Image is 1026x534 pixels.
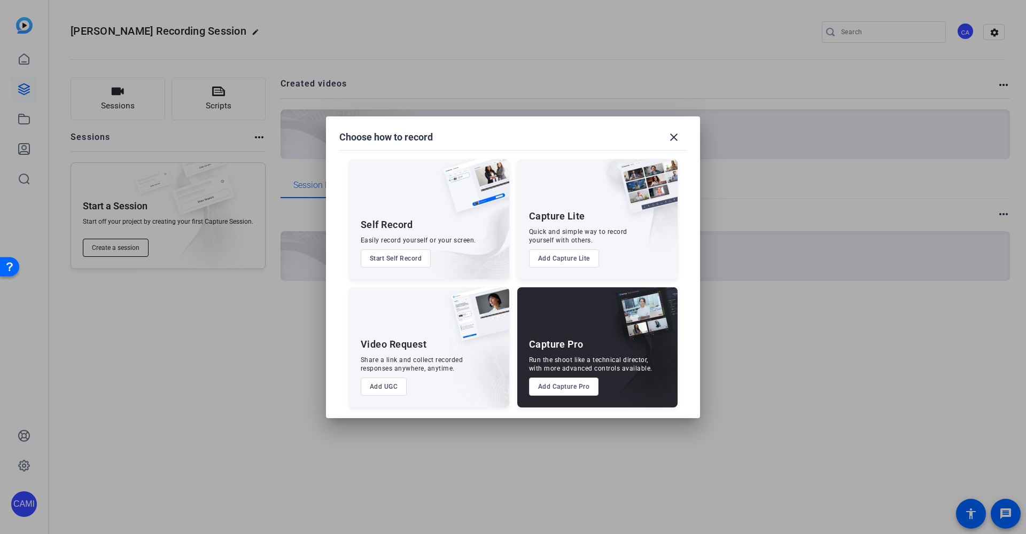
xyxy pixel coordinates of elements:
[598,301,678,407] img: embarkstudio-capture-pro.png
[416,182,509,279] img: embarkstudio-self-record.png
[436,159,509,223] img: self-record.png
[361,378,407,396] button: Add UGC
[361,249,431,268] button: Start Self Record
[361,218,413,231] div: Self Record
[667,131,680,144] mat-icon: close
[582,159,678,266] img: embarkstudio-capture-lite.png
[529,249,599,268] button: Add Capture Lite
[529,210,585,223] div: Capture Lite
[361,236,476,245] div: Easily record yourself or your screen.
[529,356,652,373] div: Run the shoot like a technical director, with more advanced controls available.
[529,378,599,396] button: Add Capture Pro
[447,320,509,407] img: embarkstudio-ugc-content.png
[607,287,678,352] img: capture-pro.png
[361,356,463,373] div: Share a link and collect recorded responses anywhere, anytime.
[361,338,427,351] div: Video Request
[529,338,584,351] div: Capture Pro
[339,131,433,144] h1: Choose how to record
[611,159,678,224] img: capture-lite.png
[443,287,509,352] img: ugc-content.png
[529,227,627,245] div: Quick and simple way to record yourself with others.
